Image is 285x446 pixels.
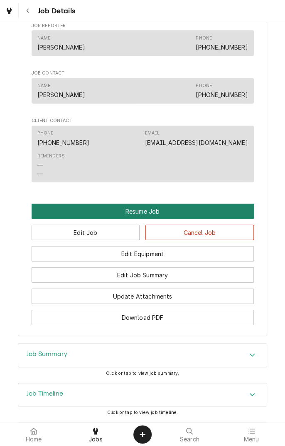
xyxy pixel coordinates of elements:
[32,117,254,186] div: Client Contact
[107,410,178,415] span: Click or tap to view job timeline.
[180,436,199,443] span: Search
[32,30,254,60] div: Job Reporter List
[32,204,254,325] div: Button Group
[37,169,43,178] div: —
[32,30,254,56] div: Contact
[32,246,254,262] button: Edit Equipment
[32,22,254,60] div: Job Reporter
[32,240,254,262] div: Button Group Row
[133,425,152,444] button: Create Object
[32,267,254,283] button: Edit Job Summary
[145,139,248,146] a: [EMAIL_ADDRESS][DOMAIN_NAME]
[3,424,64,444] a: Home
[18,422,267,446] div: Location History
[37,130,89,147] div: Phone
[32,126,254,183] div: Contact
[20,3,35,18] button: Navigate back
[32,225,140,240] button: Edit Job
[27,390,63,398] h3: Job Timeline
[145,225,254,240] button: Cancel Job
[37,153,65,159] div: Reminders
[37,139,89,146] a: [PHONE_NUMBER]
[27,350,67,358] h3: Job Summary
[18,344,267,367] button: Accordion Details Expand Trigger
[32,70,254,77] span: Job Contact
[32,304,254,325] div: Button Group Row
[37,130,54,137] div: Phone
[106,371,179,376] span: Click or tap to view job summary.
[18,344,267,367] div: Accordion Header
[37,161,43,169] div: —
[32,70,254,107] div: Job Contact
[37,82,85,99] div: Name
[37,82,51,89] div: Name
[32,126,254,187] div: Client Contact List
[32,78,254,104] div: Contact
[37,35,85,52] div: Name
[145,130,248,147] div: Email
[32,204,254,219] button: Resume Job
[32,204,254,219] div: Button Group Row
[221,424,282,444] a: Menu
[37,90,85,99] div: [PERSON_NAME]
[2,3,17,18] a: Go to Jobs
[18,343,267,367] div: Job Summary
[32,22,254,29] span: Job Reporter
[18,383,267,406] button: Accordion Details Expand Trigger
[37,35,51,42] div: Name
[65,424,126,444] a: Jobs
[196,35,248,52] div: Phone
[196,82,248,99] div: Phone
[145,130,160,137] div: Email
[26,436,42,443] span: Home
[243,436,259,443] span: Menu
[196,91,248,98] a: [PHONE_NUMBER]
[196,82,212,89] div: Phone
[32,219,254,240] div: Button Group Row
[32,283,254,304] div: Button Group Row
[32,262,254,283] div: Button Group Row
[196,35,212,42] div: Phone
[18,383,267,407] div: Job Timeline
[88,436,103,443] span: Jobs
[35,5,75,17] span: Job Details
[32,310,254,325] button: Download PDF
[37,43,85,52] div: [PERSON_NAME]
[32,117,254,124] span: Client Contact
[159,424,220,444] a: Search
[196,44,248,51] a: [PHONE_NUMBER]
[18,383,267,406] div: Accordion Header
[32,78,254,107] div: Job Contact List
[37,153,65,178] div: Reminders
[32,289,254,304] button: Update Attachments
